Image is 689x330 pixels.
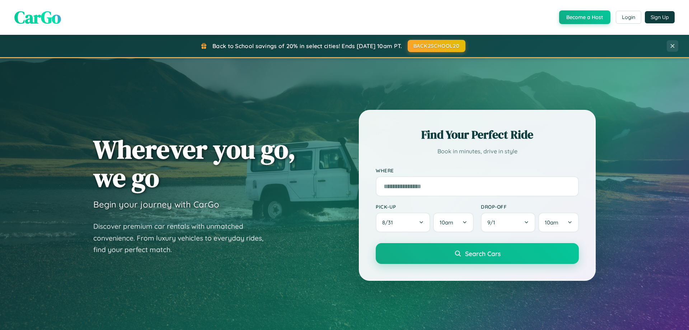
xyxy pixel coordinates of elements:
button: 10am [433,213,474,232]
button: 8/31 [376,213,430,232]
span: CarGo [14,5,61,29]
button: 9/1 [481,213,535,232]
h2: Find Your Perfect Ride [376,127,579,143]
label: Drop-off [481,204,579,210]
button: Sign Up [645,11,675,23]
span: 9 / 1 [487,219,499,226]
label: Pick-up [376,204,474,210]
span: Back to School savings of 20% in select cities! Ends [DATE] 10am PT. [212,42,402,50]
span: 8 / 31 [382,219,397,226]
button: Search Cars [376,243,579,264]
button: Login [616,11,641,24]
span: Search Cars [465,250,501,257]
button: Become a Host [559,10,610,24]
button: 10am [538,213,579,232]
p: Discover premium car rentals with unmatched convenience. From luxury vehicles to everyday rides, ... [93,220,273,256]
h1: Wherever you go, we go [93,135,296,192]
span: 10am [440,219,453,226]
h3: Begin your journey with CarGo [93,199,219,210]
p: Book in minutes, drive in style [376,146,579,157]
button: BACK2SCHOOL20 [408,40,465,52]
span: 10am [545,219,558,226]
label: Where [376,167,579,173]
